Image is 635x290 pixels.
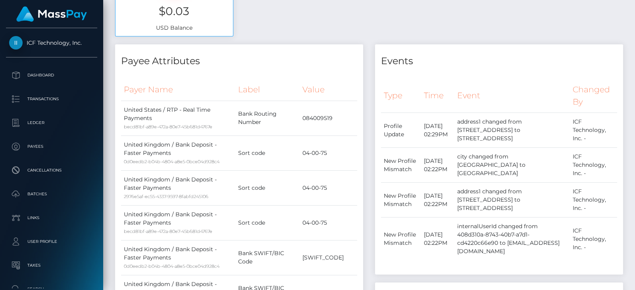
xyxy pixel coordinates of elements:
[454,217,570,261] td: internalUserId changed from 408d310a-8743-40b7-a7d1-cd4220c66e90 to [EMAIL_ADDRESS][DOMAIN_NAME]
[6,65,97,85] a: Dashboard
[9,141,94,153] p: Payees
[421,113,454,148] td: [DATE] 02:29PM
[421,217,454,261] td: [DATE] 02:22PM
[454,183,570,217] td: address1 changed from [STREET_ADDRESS] to [STREET_ADDRESS]
[6,232,97,252] a: User Profile
[9,236,94,248] p: User Profile
[300,205,357,240] td: 04-00-75
[235,101,300,135] td: Bank Routing Number
[235,79,300,101] th: Label
[381,113,421,148] td: Profile Update
[421,79,454,113] th: Time
[300,79,357,101] th: Value
[381,183,421,217] td: New Profile Mismatch
[121,54,357,68] h4: Payee Attributes
[300,170,357,205] td: 04-00-75
[421,148,454,183] td: [DATE] 02:22PM
[381,217,421,261] td: New Profile Mismatch
[124,194,208,199] small: 2976e5af-ec55-4337-9597-8fabfd245106
[421,183,454,217] td: [DATE] 02:22PM
[235,205,300,240] td: Sort code
[570,183,617,217] td: ICF Technology, Inc. -
[570,217,617,261] td: ICF Technology, Inc. -
[381,54,617,68] h4: Events
[381,148,421,183] td: New Profile Mismatch
[124,263,219,269] small: 0d0eedb2-b04b-4804-a8e5-0bce04d928c4
[381,79,421,113] th: Type
[235,135,300,170] td: Sort code
[121,205,235,240] td: United Kingdom / Bank Deposit - Faster Payments
[6,256,97,275] a: Taxes
[9,259,94,271] p: Taxes
[9,93,94,105] p: Transactions
[124,124,212,130] small: becd81bf-a89e-472a-80e7-45b681d4767e
[9,69,94,81] p: Dashboard
[6,137,97,156] a: Payees
[570,148,617,183] td: ICF Technology, Inc. -
[9,212,94,224] p: Links
[121,135,235,170] td: United Kingdom / Bank Deposit - Faster Payments
[235,240,300,275] td: Bank SWIFT/BIC Code
[235,170,300,205] td: Sort code
[121,101,235,135] td: United States / RTP - Real Time Payments
[570,113,617,148] td: ICF Technology, Inc. -
[300,135,357,170] td: 04-00-75
[121,240,235,275] td: United Kingdom / Bank Deposit - Faster Payments
[300,101,357,135] td: 084009519
[6,208,97,228] a: Links
[454,113,570,148] td: address1 changed from [STREET_ADDRESS] to [STREET_ADDRESS]
[570,79,617,113] th: Changed By
[16,6,87,22] img: MassPay Logo
[300,240,357,275] td: [SWIFT_CODE]
[121,170,235,205] td: United Kingdom / Bank Deposit - Faster Payments
[6,113,97,133] a: Ledger
[121,4,227,19] h3: $0.03
[454,79,570,113] th: Event
[124,229,212,234] small: becd81bf-a89e-472a-80e7-45b681d4767e
[454,148,570,183] td: city changed from [GEOGRAPHIC_DATA] to [GEOGRAPHIC_DATA]
[121,79,235,101] th: Payer Name
[124,159,219,164] small: 0d0eedb2-b04b-4804-a8e5-0bce04d928c4
[6,39,97,46] span: ICF Technology, Inc.
[9,164,94,176] p: Cancellations
[6,184,97,204] a: Batches
[6,160,97,180] a: Cancellations
[9,117,94,129] p: Ledger
[6,89,97,109] a: Transactions
[9,36,23,50] img: ICF Technology, Inc.
[9,188,94,200] p: Batches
